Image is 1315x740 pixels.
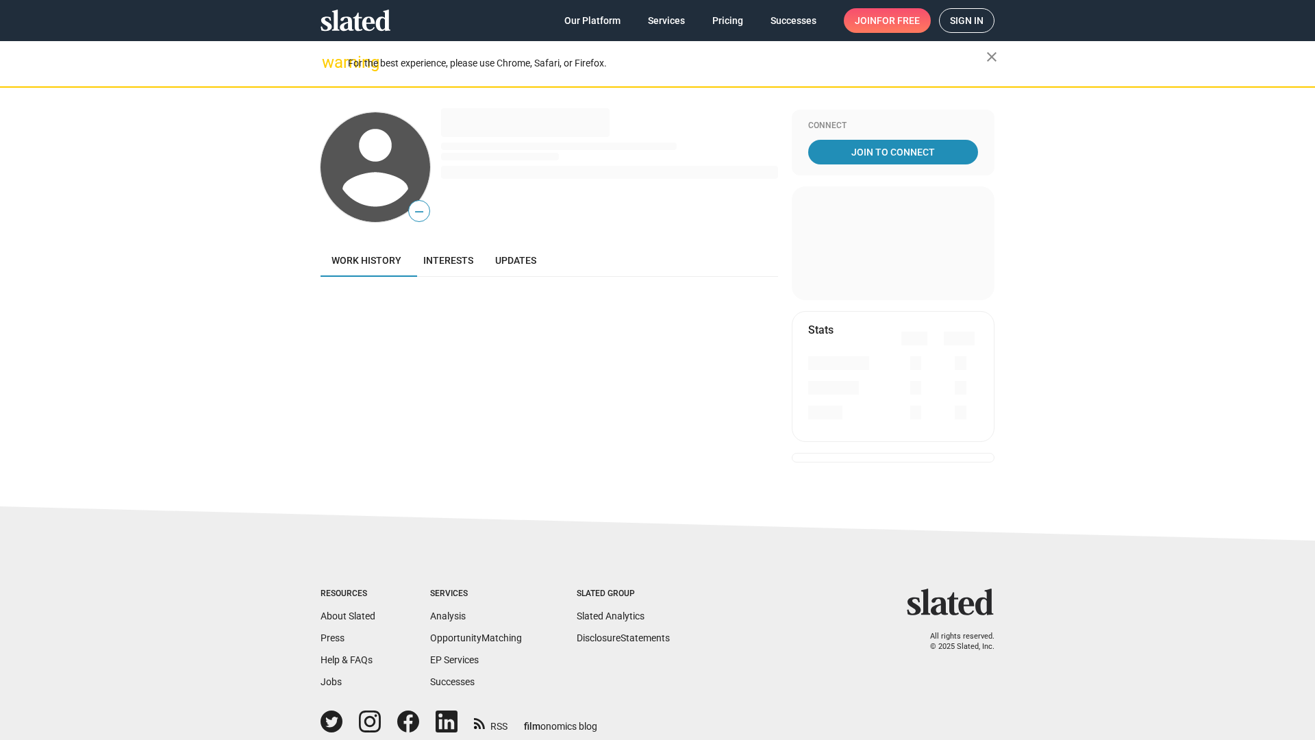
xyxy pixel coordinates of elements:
a: Updates [484,244,547,277]
a: Joinfor free [844,8,931,33]
mat-card-title: Stats [808,323,834,337]
span: Services [648,8,685,33]
a: RSS [474,712,508,733]
a: Successes [760,8,827,33]
a: Pricing [701,8,754,33]
a: OpportunityMatching [430,632,522,643]
a: Successes [430,676,475,687]
a: Jobs [321,676,342,687]
a: DisclosureStatements [577,632,670,643]
a: Interests [412,244,484,277]
a: Analysis [430,610,466,621]
a: About Slated [321,610,375,621]
a: Services [637,8,696,33]
span: film [524,721,540,732]
a: Press [321,632,345,643]
div: For the best experience, please use Chrome, Safari, or Firefox. [348,54,986,73]
a: Work history [321,244,412,277]
a: filmonomics blog [524,709,597,733]
mat-icon: close [984,49,1000,65]
span: Sign in [950,9,984,32]
a: Our Platform [553,8,631,33]
p: All rights reserved. © 2025 Slated, Inc. [916,632,994,652]
a: Join To Connect [808,140,978,164]
span: — [409,203,429,221]
div: Services [430,589,522,600]
a: EP Services [430,654,479,665]
div: Connect [808,121,978,132]
span: Interests [423,255,473,266]
span: Successes [771,8,816,33]
span: Our Platform [564,8,621,33]
div: Resources [321,589,375,600]
a: Sign in [939,8,994,33]
span: Join [855,8,920,33]
a: Help & FAQs [321,654,373,665]
a: Slated Analytics [577,610,644,621]
span: Pricing [712,8,743,33]
div: Slated Group [577,589,670,600]
mat-icon: warning [322,54,338,71]
span: Updates [495,255,536,266]
span: for free [877,8,920,33]
span: Join To Connect [811,140,975,164]
span: Work history [331,255,401,266]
